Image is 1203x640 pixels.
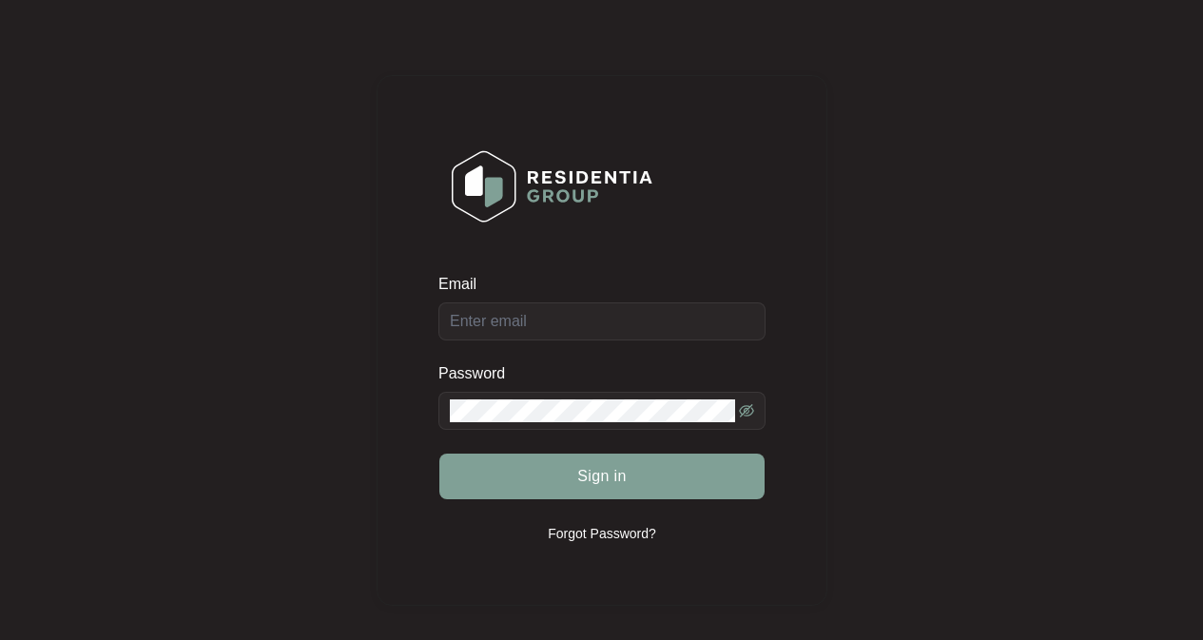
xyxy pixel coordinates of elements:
[439,454,765,499] button: Sign in
[548,524,656,543] p: Forgot Password?
[739,403,754,418] span: eye-invisible
[439,138,665,235] img: Login Logo
[438,275,490,294] label: Email
[577,465,627,488] span: Sign in
[438,302,766,340] input: Email
[438,364,519,383] label: Password
[450,399,735,422] input: Password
